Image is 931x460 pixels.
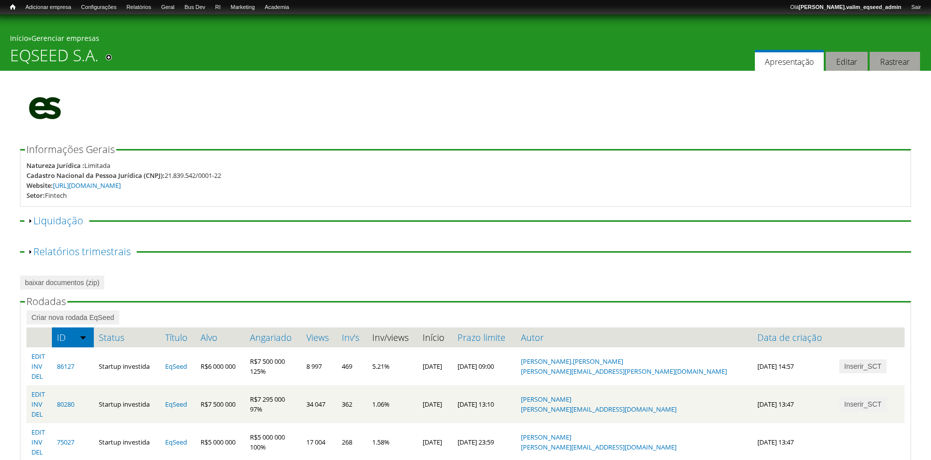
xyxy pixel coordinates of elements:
a: Criar nova rodada EqSeed [26,310,119,324]
a: DEL [31,372,43,381]
a: Inv's [342,332,362,342]
a: baixar documentos (zip) [20,276,104,290]
img: ordem crescente [80,334,86,340]
span: Início [10,3,15,10]
a: [PERSON_NAME][EMAIL_ADDRESS][PERSON_NAME][DOMAIN_NAME] [521,367,727,376]
div: Setor: [26,190,45,200]
a: Bus Dev [180,2,211,12]
a: Views [306,332,332,342]
td: 34 047 [301,385,337,423]
a: Apresentação [755,50,824,71]
td: R$7 295 000 97% [245,385,302,423]
a: EqSeed [165,400,187,409]
td: [DATE] 14:57 [752,347,834,385]
a: [PERSON_NAME] [521,395,571,404]
a: Relatórios trimestrais [33,245,131,258]
a: Relatórios [121,2,156,12]
a: Inserir_SCT [839,359,887,373]
a: EqSeed [165,362,187,371]
a: [URL][DOMAIN_NAME] [53,181,121,190]
td: 469 [337,347,367,385]
a: [PERSON_NAME][EMAIL_ADDRESS][DOMAIN_NAME] [521,443,677,452]
span: [DATE] [423,438,442,447]
td: 5.21% [367,347,418,385]
a: Data de criação [757,332,829,342]
a: Adicionar empresa [20,2,76,12]
td: Startup investida [94,385,160,423]
td: 8 997 [301,347,337,385]
th: Inv/views [367,327,418,347]
div: Website: [26,180,53,190]
span: [DATE] 23:59 [458,438,494,447]
a: INV [31,438,42,447]
a: RI [210,2,226,12]
a: DEL [31,448,43,457]
a: DEL [31,410,43,419]
span: [DATE] [423,362,442,371]
div: Cadastro Nacional da Pessoa Jurídica (CNPJ): [26,170,165,180]
td: R$6 000 000 [196,347,244,385]
a: EqSeed [165,438,187,447]
h1: EQSEED S.A. [10,46,99,71]
strong: [PERSON_NAME].valim_eqseed_admin [799,4,902,10]
div: Fintech [45,190,67,200]
a: [PERSON_NAME][EMAIL_ADDRESS][DOMAIN_NAME] [521,405,677,414]
a: Configurações [76,2,122,12]
td: 362 [337,385,367,423]
span: Rodadas [26,295,66,308]
td: R$7 500 000 125% [245,347,302,385]
a: Academia [260,2,294,12]
a: ID [57,332,88,342]
a: Gerenciar empresas [31,33,99,43]
a: [PERSON_NAME] [521,433,571,442]
td: 1.06% [367,385,418,423]
a: [PERSON_NAME].[PERSON_NAME] [521,357,623,366]
a: Editar [826,52,868,71]
a: Título [165,332,191,342]
a: Início [10,33,28,43]
a: Inserir_SCT [839,397,887,411]
a: INV [31,362,42,371]
a: Marketing [226,2,259,12]
a: EDIT [31,352,45,361]
a: Início [5,2,20,12]
a: Rastrear [870,52,920,71]
a: Status [99,332,155,342]
td: [DATE] 13:47 [752,385,834,423]
span: Informações Gerais [26,143,115,156]
a: Prazo limite [458,332,511,342]
a: Autor [521,332,747,342]
div: 21.839.542/0001-22 [165,170,221,180]
span: [DATE] 09:00 [458,362,494,371]
a: 86127 [57,362,74,371]
span: [DATE] 13:10 [458,400,494,409]
td: R$7 500 000 [196,385,244,423]
a: 80280 [57,400,74,409]
span: [DATE] [423,400,442,409]
div: » [10,33,921,46]
a: EDIT [31,390,45,399]
a: INV [31,400,42,409]
a: Angariado [250,332,297,342]
div: Natureza Jurídica : [26,160,84,170]
a: Sair [906,2,926,12]
a: 75027 [57,438,74,447]
a: EDIT [31,428,45,437]
td: Startup investida [94,347,160,385]
div: Limitada [84,160,110,170]
a: Alvo [201,332,239,342]
th: Início [418,327,453,347]
a: Geral [156,2,180,12]
a: Olá[PERSON_NAME].valim_eqseed_admin [785,2,907,12]
a: Liquidação [33,214,83,227]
